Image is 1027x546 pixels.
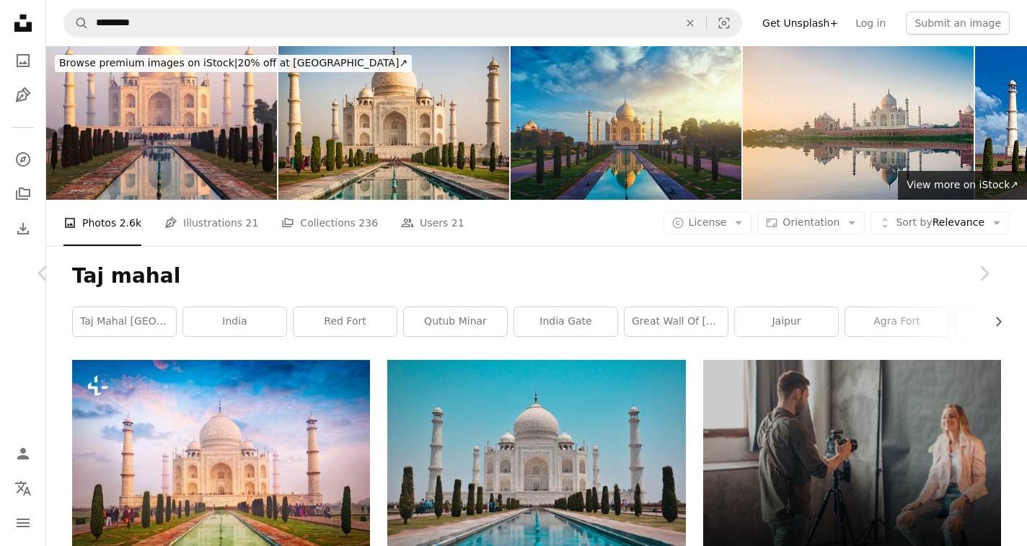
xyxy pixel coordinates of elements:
[294,307,397,336] a: red fort
[281,200,378,246] a: Collections 236
[757,211,865,234] button: Orientation
[896,216,932,228] span: Sort by
[514,307,617,336] a: india gate
[625,307,728,336] a: great wall of [GEOGRAPHIC_DATA]
[735,307,838,336] a: jaipur
[9,508,38,537] button: Menu
[743,46,974,200] img: Taj Mahal Agra India
[783,216,839,228] span: Orientation
[896,216,984,230] span: Relevance
[9,474,38,503] button: Language
[59,57,407,69] span: 20% off at [GEOGRAPHIC_DATA] ↗
[511,46,741,200] img: Taj Mahal in Agra, India at sunrise
[707,9,741,37] button: Visual search
[9,439,38,468] a: Log in / Sign up
[689,216,727,228] span: License
[451,215,464,231] span: 21
[59,57,237,69] span: Browse premium images on iStock |
[401,200,464,246] a: Users 21
[164,200,258,246] a: Illustrations 21
[847,12,894,35] a: Log in
[46,46,420,81] a: Browse premium images on iStock|20% off at [GEOGRAPHIC_DATA]↗
[870,211,1010,234] button: Sort byRelevance
[9,180,38,208] a: Collections
[845,307,948,336] a: agra fort
[73,307,176,336] a: taj mahal [GEOGRAPHIC_DATA] [GEOGRAPHIC_DATA]
[940,204,1027,343] a: Next
[754,12,847,35] a: Get Unsplash+
[9,46,38,75] a: Photos
[9,81,38,110] a: Illustrations
[63,9,742,38] form: Find visuals sitewide
[9,145,38,174] a: Explore
[664,211,752,234] button: License
[404,307,507,336] a: qutub minar
[907,179,1018,190] span: View more on iStock ↗
[278,46,509,200] img: View Of Historic Building Against Clear Sky
[183,307,286,336] a: india
[906,12,1010,35] button: Submit an image
[46,46,277,200] img: Taj Mahal
[246,215,259,231] span: 21
[387,452,685,465] a: Taj Mahal India
[72,453,370,466] a: Taj Mahal. Indian Symbol and famous tourist destination - India travel background. Agra, India
[358,215,378,231] span: 236
[898,171,1027,200] a: View more on iStock↗
[72,263,1001,289] h1: Taj mahal
[64,9,89,37] button: Search Unsplash
[674,9,706,37] button: Clear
